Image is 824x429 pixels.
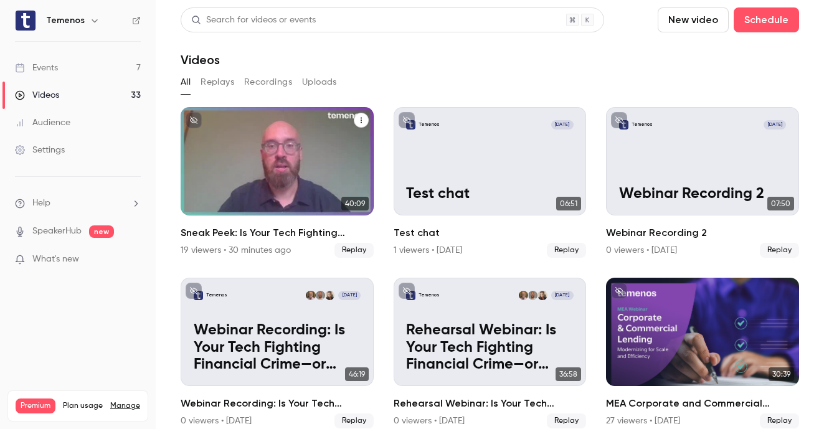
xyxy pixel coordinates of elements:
span: [DATE] [764,120,786,130]
div: 19 viewers • 30 minutes ago [181,244,291,257]
span: 06:51 [556,197,581,210]
span: Premium [16,398,55,413]
span: Replay [334,413,374,428]
li: Sneak Peek: Is Your Tech Fighting Financial Crime—or Fueling It? [181,107,374,258]
li: help-dropdown-opener [15,197,141,210]
h2: Webinar Recording: Is Your Tech Fighting Financial Crime—or Fueling It? [181,396,374,411]
span: 40:09 [341,197,369,210]
button: unpublished [611,112,627,128]
li: Webinar Recording 2 [606,107,799,258]
iframe: Noticeable Trigger [126,254,141,265]
li: MEA Corporate and Commercial Lending: Modernizing for Scale and Efficiency [606,278,799,428]
li: Test chat [394,107,587,258]
span: Replay [334,243,374,258]
span: [DATE] [551,120,574,130]
h2: Rehearsal Webinar: Is Your Tech Fighting Financial Crime—or Fueling It? [394,396,587,411]
button: Recordings [244,72,292,92]
img: Ioannis Perrakis [528,291,537,300]
div: 27 viewers • [DATE] [606,415,680,427]
h6: Temenos [46,14,85,27]
li: Rehearsal Webinar: Is Your Tech Fighting Financial Crime—or Fueling It? [394,278,587,428]
div: Videos [15,89,59,101]
div: Events [15,62,58,74]
button: unpublished [186,112,202,128]
p: Webinar Recording: Is Your Tech Fighting Financial Crime—or Fueling It? [194,322,361,374]
button: Schedule [734,7,799,32]
p: Temenos [632,121,653,128]
div: 0 viewers • [DATE] [606,244,677,257]
section: Videos [181,7,799,422]
div: Search for videos or events [191,14,316,27]
span: 36:58 [556,367,581,381]
span: Replay [547,413,586,428]
div: 1 viewers • [DATE] [394,244,462,257]
img: Irene Dravilla [537,291,547,300]
a: Rehearsal Webinar: Is Your Tech Fighting Financial Crime—or Fueling It?TemenosIrene DravillaIoann... [394,278,587,428]
img: Temenos [16,11,36,31]
button: unpublished [399,283,415,299]
div: Audience [15,116,70,129]
li: Webinar Recording: Is Your Tech Fighting Financial Crime—or Fueling It? [181,278,374,428]
span: [DATE] [338,291,361,300]
span: Replay [547,243,586,258]
p: Temenos [206,292,227,298]
button: Uploads [302,72,337,92]
p: Temenos [419,121,440,128]
span: Replay [760,243,799,258]
img: Irene Dravilla [325,291,334,300]
h1: Videos [181,52,220,67]
span: Help [32,197,50,210]
a: Webinar Recording: Is Your Tech Fighting Financial Crime—or Fueling It?TemenosIrene DravillaIoann... [181,278,374,428]
h2: Sneak Peek: Is Your Tech Fighting Financial Crime—or Fueling It? [181,225,374,240]
button: New video [658,7,729,32]
span: new [89,225,114,238]
p: Rehearsal Webinar: Is Your Tech Fighting Financial Crime—or Fueling It? [406,322,574,374]
p: Webinar Recording 2 [619,186,787,203]
div: 0 viewers • [DATE] [181,415,252,427]
img: Ioannis Perrakis [316,291,325,300]
button: All [181,72,191,92]
p: Temenos [419,292,440,298]
span: 07:50 [767,197,794,210]
a: Webinar Recording 2Temenos[DATE]Webinar Recording 207:50Webinar Recording 20 viewers • [DATE]Replay [606,107,799,258]
h2: MEA Corporate and Commercial Lending: Modernizing for Scale and Efficiency [606,396,799,411]
span: 46:19 [345,367,369,381]
p: Test chat [406,186,574,203]
span: What's new [32,253,79,266]
div: Settings [15,144,65,156]
h2: Test chat [394,225,587,240]
a: 40:09Sneak Peek: Is Your Tech Fighting Financial Crime—or Fueling It?19 viewers • 30 minutes agoR... [181,107,374,258]
button: unpublished [399,112,415,128]
span: Replay [760,413,799,428]
h2: Webinar Recording 2 [606,225,799,240]
button: unpublished [611,283,627,299]
a: Test chatTemenos[DATE]Test chat06:51Test chat1 viewers • [DATE]Replay [394,107,587,258]
a: Manage [110,401,140,411]
img: Peter Banham [306,291,315,300]
span: [DATE] [551,291,574,300]
img: Peter Banham [519,291,528,300]
button: Replays [201,72,234,92]
div: 0 viewers • [DATE] [394,415,465,427]
button: unpublished [186,283,202,299]
span: 30:39 [769,367,794,381]
a: 30:39MEA Corporate and Commercial Lending: Modernizing for Scale and Efficiency27 viewers • [DATE... [606,278,799,428]
span: Plan usage [63,401,103,411]
a: SpeakerHub [32,225,82,238]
